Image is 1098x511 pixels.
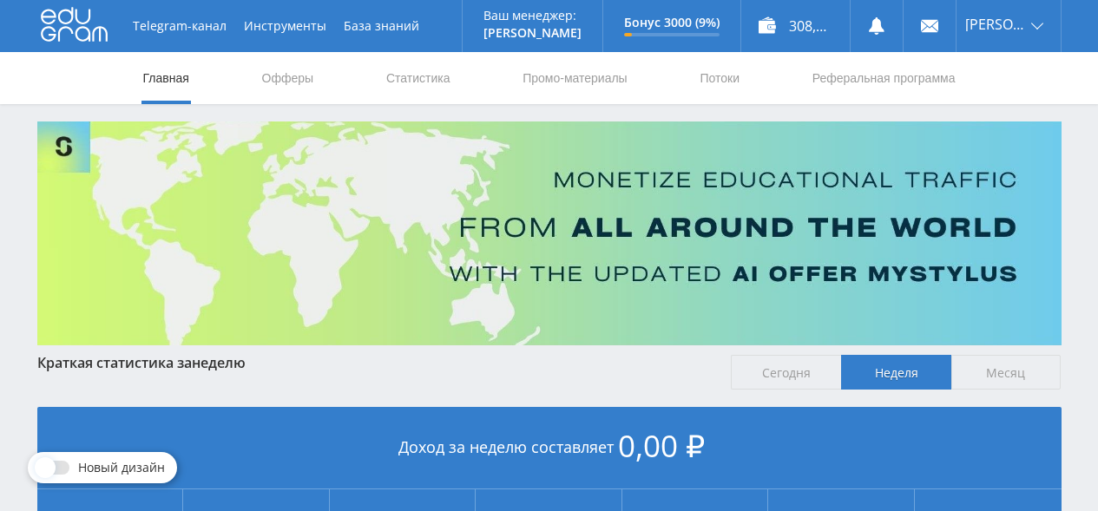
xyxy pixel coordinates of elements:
a: Главная [141,52,191,104]
a: Офферы [260,52,316,104]
p: Ваш менеджер: [483,9,582,23]
span: 0,00 ₽ [618,425,705,466]
span: Месяц [951,355,1062,390]
a: Потоки [698,52,741,104]
a: Статистика [385,52,452,104]
p: [PERSON_NAME] [483,26,582,40]
span: Сегодня [731,355,841,390]
span: Неделя [841,355,951,390]
p: Бонус 3000 (9%) [624,16,720,29]
span: [PERSON_NAME] [965,17,1026,31]
div: Краткая статистика за [37,355,714,370]
div: Доход за неделю составляет [37,407,1062,489]
a: Реферальная программа [811,52,957,104]
img: Banner [37,121,1062,345]
a: Промо-материалы [521,52,628,104]
span: неделю [192,353,246,372]
span: Новый дизайн [78,461,165,475]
